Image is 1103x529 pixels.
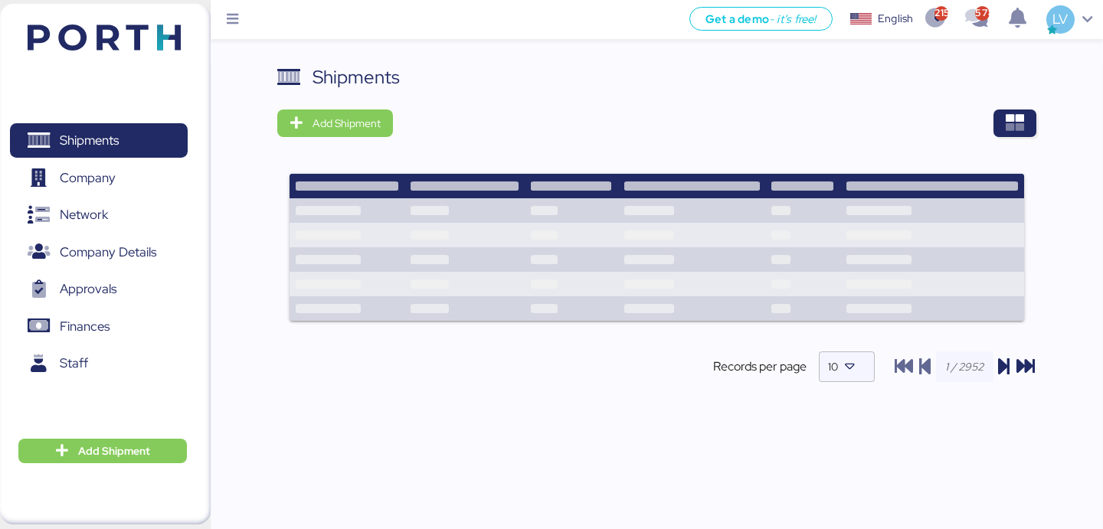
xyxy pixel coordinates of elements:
span: Company [60,167,116,189]
span: LV [1052,9,1068,29]
a: Shipments [10,123,188,158]
button: Add Shipment [18,439,187,463]
input: 1 / 2952 [936,351,993,382]
a: Company Details [10,234,188,269]
span: Network [60,204,108,226]
a: Finances [10,309,188,344]
a: Staff [10,346,188,381]
div: English [878,11,913,27]
span: Shipments [60,129,119,152]
a: Company [10,160,188,195]
span: Approvals [60,278,116,300]
span: Add Shipment [313,114,381,132]
span: Records per page [713,358,807,376]
span: Company Details [60,241,156,263]
span: Finances [60,315,110,338]
a: Network [10,198,188,233]
div: Shipments [313,64,400,91]
span: Add Shipment [78,442,150,460]
button: Menu [220,7,246,33]
span: 10 [828,360,838,374]
a: Approvals [10,272,188,307]
span: Staff [60,352,88,374]
button: Add Shipment [277,109,393,137]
